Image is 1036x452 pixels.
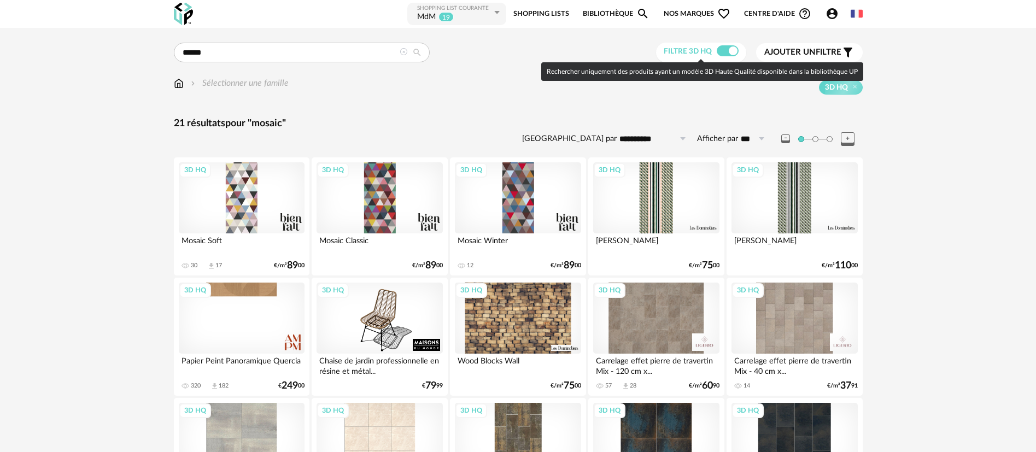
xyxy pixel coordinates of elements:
div: 3D HQ [179,163,211,177]
a: 3D HQ Carrelage effet pierre de travertin Mix - 120 cm x... 57 Download icon 28 €/m²6090 [588,278,724,396]
div: 14 [744,382,750,390]
div: Mosaic Classic [317,233,442,255]
a: 3D HQ Papier Peint Panoramique Quercia 320 Download icon 182 €24900 [174,278,309,396]
span: Download icon [622,382,630,390]
div: 182 [219,382,229,390]
div: Mosaic Soft [179,233,305,255]
span: 75 [702,262,713,269]
div: 3D HQ [455,403,487,418]
div: €/m² 00 [689,262,719,269]
span: Account Circle icon [826,7,844,20]
span: 3D HQ [825,83,848,92]
span: Download icon [207,262,215,270]
img: svg+xml;base64,PHN2ZyB3aWR0aD0iMTYiIGhlaWdodD0iMTciIHZpZXdCb3g9IjAgMCAxNiAxNyIgZmlsbD0ibm9uZSIgeG... [174,77,184,90]
span: 110 [835,262,851,269]
div: € 99 [422,382,443,390]
a: 3D HQ Carrelage effet pierre de travertin Mix - 40 cm x... 14 €/m²3791 [727,278,862,396]
label: Afficher par [697,134,738,144]
div: Shopping List courante [417,5,491,12]
a: 3D HQ Mosaic Soft 30 Download icon 17 €/m²8900 [174,157,309,275]
div: 3D HQ [317,283,349,297]
span: pour "mosaic" [225,119,286,128]
a: 3D HQ Wood Blocks Wall €/m²7500 [450,278,586,396]
span: Heart Outline icon [717,7,730,20]
span: Filter icon [841,46,854,59]
div: 3D HQ [732,163,764,177]
div: Carrelage effet pierre de travertin Mix - 40 cm x... [731,354,857,375]
div: 3D HQ [455,163,487,177]
div: 57 [605,382,612,390]
div: € 00 [278,382,305,390]
a: BibliothèqueMagnify icon [583,2,649,26]
a: 3D HQ [PERSON_NAME] €/m²11000 [727,157,862,275]
span: 249 [282,382,298,390]
a: Shopping Lists [513,2,569,26]
div: €/m² 90 [689,382,719,390]
div: Chaise de jardin professionnelle en résine et métal... [317,354,442,375]
span: 89 [564,262,575,269]
div: 3D HQ [732,403,764,418]
span: 37 [840,382,851,390]
div: €/m² 00 [551,382,581,390]
a: 3D HQ Mosaic Winter 12 €/m²8900 [450,157,586,275]
div: 320 [191,382,201,390]
span: 60 [702,382,713,390]
span: Nos marques [664,2,730,26]
div: Mosaic Winter [455,233,581,255]
div: [PERSON_NAME] [731,233,857,255]
img: svg+xml;base64,PHN2ZyB3aWR0aD0iMTYiIGhlaWdodD0iMTYiIHZpZXdCb3g9IjAgMCAxNiAxNiIgZmlsbD0ibm9uZSIgeG... [189,77,197,90]
div: Rechercher uniquement des produits ayant un modèle 3D Haute Qualité disponible dans la bibliothèq... [541,62,863,81]
div: Wood Blocks Wall [455,354,581,375]
span: Account Circle icon [826,7,839,20]
span: Ajouter un [764,48,816,56]
div: [PERSON_NAME] [593,233,719,255]
div: 3D HQ [732,283,764,297]
button: Ajouter unfiltre Filter icon [756,43,863,62]
div: 3D HQ [317,403,349,418]
span: Centre d'aideHelp Circle Outline icon [744,7,811,20]
sup: 19 [438,12,454,22]
div: 3D HQ [179,283,211,297]
div: €/m² 00 [412,262,443,269]
div: 12 [467,262,473,269]
div: 30 [191,262,197,269]
span: Download icon [210,382,219,390]
span: 89 [425,262,436,269]
a: 3D HQ Mosaic Classic €/m²8900 [312,157,447,275]
span: Magnify icon [636,7,649,20]
div: 3D HQ [455,283,487,297]
div: MdM [417,12,436,23]
div: 28 [630,382,636,390]
a: 3D HQ [PERSON_NAME] €/m²7500 [588,157,724,275]
span: 79 [425,382,436,390]
img: OXP [174,3,193,25]
span: Help Circle Outline icon [798,7,811,20]
div: 3D HQ [594,283,625,297]
label: [GEOGRAPHIC_DATA] par [522,134,617,144]
div: Papier Peint Panoramique Quercia [179,354,305,375]
div: 3D HQ [179,403,211,418]
div: €/m² 00 [274,262,305,269]
div: 3D HQ [594,403,625,418]
div: Carrelage effet pierre de travertin Mix - 120 cm x... [593,354,719,375]
div: 21 résultats [174,118,863,130]
div: 3D HQ [594,163,625,177]
div: €/m² 91 [827,382,858,390]
div: €/m² 00 [822,262,858,269]
a: 3D HQ Chaise de jardin professionnelle en résine et métal... €7999 [312,278,447,396]
span: filtre [764,47,841,58]
div: 17 [215,262,222,269]
span: 75 [564,382,575,390]
div: 3D HQ [317,163,349,177]
span: 89 [287,262,298,269]
div: €/m² 00 [551,262,581,269]
span: Filtre 3D HQ [664,48,712,55]
div: Sélectionner une famille [189,77,289,90]
img: fr [851,8,863,20]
